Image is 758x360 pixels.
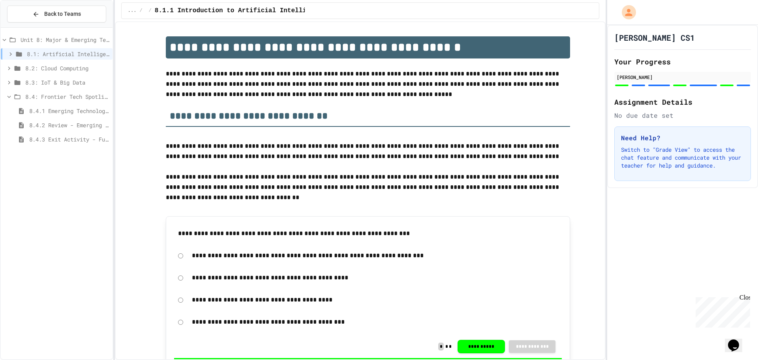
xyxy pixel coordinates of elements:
span: / [139,8,142,14]
button: Back to Teams [7,6,106,23]
div: No due date set [614,111,751,120]
span: 8.4: Frontier Tech Spotlight [25,92,109,101]
span: 8.3: IoT & Big Data [25,78,109,87]
h1: [PERSON_NAME] CS1 [614,32,695,43]
span: ... [128,8,137,14]
span: Unit 8: Major & Emerging Technologies [21,36,109,44]
span: 8.4.2 Review - Emerging Technologies: Shaping Our Digital Future [29,121,109,129]
iframe: chat widget [725,328,750,352]
div: [PERSON_NAME] [617,74,749,81]
h2: Assignment Details [614,96,751,107]
span: 8.2: Cloud Computing [25,64,109,72]
span: 8.1.1 Introduction to Artificial Intelligence [155,6,325,15]
span: 8.1: Artificial Intelligence Basics [27,50,109,58]
span: 8.4.3 Exit Activity - Future Tech Challenge [29,135,109,143]
h2: Your Progress [614,56,751,67]
p: Switch to "Grade View" to access the chat feature and communicate with your teacher for help and ... [621,146,744,170]
span: 8.4.1 Emerging Technologies: Shaping Our Digital Future [29,107,109,115]
iframe: chat widget [692,294,750,328]
span: Back to Teams [44,10,81,18]
div: My Account [614,3,638,21]
h3: Need Help? [621,133,744,143]
div: Chat with us now!Close [3,3,54,50]
span: / [149,8,152,14]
